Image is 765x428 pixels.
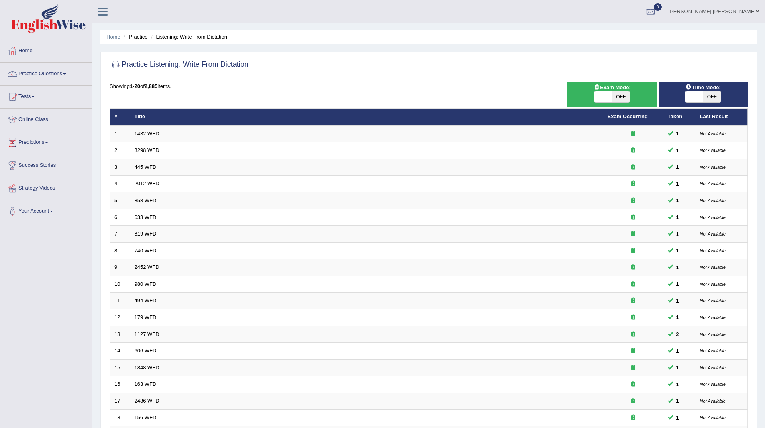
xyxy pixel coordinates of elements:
[608,314,659,322] div: Exam occurring question
[110,343,130,360] td: 14
[700,148,726,153] small: Not Available
[673,330,682,338] span: You can still take this question
[135,381,157,387] a: 163 WFD
[673,163,682,171] span: You can still take this question
[110,176,130,192] td: 4
[673,397,682,405] span: You can still take this question
[110,259,130,276] td: 9
[590,83,634,92] span: Exam Mode:
[608,113,648,119] a: Exam Occurring
[700,198,726,203] small: Not Available
[122,33,147,41] li: Practice
[673,180,682,188] span: You can still take this question
[135,314,157,320] a: 179 WFD
[110,376,130,393] td: 16
[608,414,659,422] div: Exam occurring question
[608,347,659,355] div: Exam occurring question
[106,34,120,40] a: Home
[700,382,726,387] small: Not Available
[608,230,659,238] div: Exam occurring question
[135,197,157,203] a: 858 WFD
[700,248,726,253] small: Not Available
[673,196,682,205] span: You can still take this question
[0,154,92,174] a: Success Stories
[110,125,130,142] td: 1
[110,226,130,243] td: 7
[673,146,682,155] span: You can still take this question
[110,142,130,159] td: 2
[673,297,682,305] span: You can still take this question
[608,130,659,138] div: Exam occurring question
[673,380,682,389] span: You can still take this question
[700,399,726,403] small: Not Available
[700,315,726,320] small: Not Available
[612,91,630,102] span: OFF
[0,131,92,152] a: Predictions
[700,282,726,287] small: Not Available
[135,331,159,337] a: 1127 WFD
[700,298,726,303] small: Not Available
[130,109,603,125] th: Title
[135,147,159,153] a: 3298 WFD
[608,397,659,405] div: Exam occurring question
[608,364,659,372] div: Exam occurring question
[110,59,249,71] h2: Practice Listening: Write From Dictation
[700,215,726,220] small: Not Available
[608,281,659,288] div: Exam occurring question
[608,180,659,188] div: Exam occurring question
[135,297,157,303] a: 494 WFD
[135,164,157,170] a: 445 WFD
[700,231,726,236] small: Not Available
[135,131,159,137] a: 1432 WFD
[608,264,659,271] div: Exam occurring question
[135,248,157,254] a: 740 WFD
[110,410,130,426] td: 18
[608,381,659,388] div: Exam occurring question
[673,313,682,322] span: You can still take this question
[673,363,682,372] span: You can still take this question
[135,348,157,354] a: 606 WFD
[110,209,130,226] td: 6
[135,414,157,420] a: 156 WFD
[110,393,130,410] td: 17
[110,293,130,309] td: 11
[696,109,748,125] th: Last Result
[110,309,130,326] td: 12
[673,246,682,255] span: You can still take this question
[110,159,130,176] td: 3
[0,177,92,197] a: Strategy Videos
[700,265,726,270] small: Not Available
[135,365,159,371] a: 1848 WFD
[654,3,662,11] span: 0
[673,347,682,355] span: You can still take this question
[608,247,659,255] div: Exam occurring question
[700,348,726,353] small: Not Available
[110,192,130,209] td: 5
[135,398,159,404] a: 2486 WFD
[608,164,659,171] div: Exam occurring question
[608,297,659,305] div: Exam occurring question
[703,91,721,102] span: OFF
[135,281,157,287] a: 980 WFD
[700,131,726,136] small: Not Available
[673,213,682,221] span: You can still take this question
[145,83,158,89] b: 2,885
[700,332,726,337] small: Not Available
[608,331,659,338] div: Exam occurring question
[0,40,92,60] a: Home
[673,230,682,238] span: You can still take this question
[700,415,726,420] small: Not Available
[700,165,726,170] small: Not Available
[135,264,159,270] a: 2452 WFD
[0,109,92,129] a: Online Class
[700,181,726,186] small: Not Available
[149,33,227,41] li: Listening: Write From Dictation
[110,242,130,259] td: 8
[135,180,159,186] a: 2012 WFD
[663,109,696,125] th: Taken
[700,365,726,370] small: Not Available
[567,82,657,107] div: Show exams occurring in exams
[110,326,130,343] td: 13
[135,214,157,220] a: 633 WFD
[0,86,92,106] a: Tests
